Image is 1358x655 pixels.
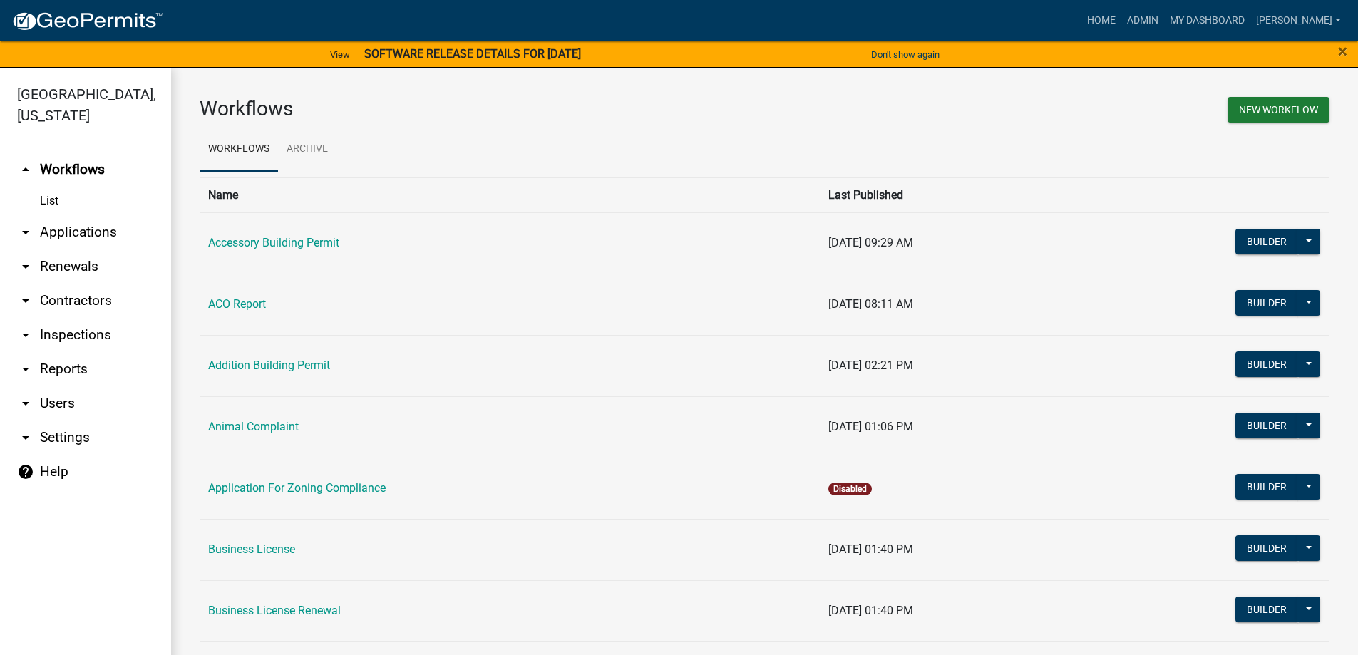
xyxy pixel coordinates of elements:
[828,236,913,249] span: [DATE] 09:29 AM
[17,463,34,480] i: help
[208,604,341,617] a: Business License Renewal
[1235,474,1298,500] button: Builder
[208,236,339,249] a: Accessory Building Permit
[17,395,34,412] i: arrow_drop_down
[17,258,34,275] i: arrow_drop_down
[865,43,945,66] button: Don't show again
[828,604,913,617] span: [DATE] 01:40 PM
[208,481,386,495] a: Application For Zoning Compliance
[828,542,913,556] span: [DATE] 01:40 PM
[1235,413,1298,438] button: Builder
[208,297,266,311] a: ACO Report
[278,127,336,172] a: Archive
[1235,351,1298,377] button: Builder
[820,177,1073,212] th: Last Published
[828,297,913,311] span: [DATE] 08:11 AM
[17,224,34,241] i: arrow_drop_down
[1228,97,1329,123] button: New Workflow
[324,43,356,66] a: View
[200,97,754,121] h3: Workflows
[1121,7,1164,34] a: Admin
[1235,229,1298,254] button: Builder
[1250,7,1347,34] a: [PERSON_NAME]
[17,326,34,344] i: arrow_drop_down
[1235,290,1298,316] button: Builder
[364,47,581,61] strong: SOFTWARE RELEASE DETAILS FOR [DATE]
[17,429,34,446] i: arrow_drop_down
[200,127,278,172] a: Workflows
[1338,43,1347,60] button: Close
[828,359,913,372] span: [DATE] 02:21 PM
[1081,7,1121,34] a: Home
[17,161,34,178] i: arrow_drop_up
[208,420,299,433] a: Animal Complaint
[828,420,913,433] span: [DATE] 01:06 PM
[1338,41,1347,61] span: ×
[17,361,34,378] i: arrow_drop_down
[208,359,330,372] a: Addition Building Permit
[208,542,295,556] a: Business License
[1164,7,1250,34] a: My Dashboard
[828,483,872,495] span: Disabled
[200,177,820,212] th: Name
[17,292,34,309] i: arrow_drop_down
[1235,597,1298,622] button: Builder
[1235,535,1298,561] button: Builder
